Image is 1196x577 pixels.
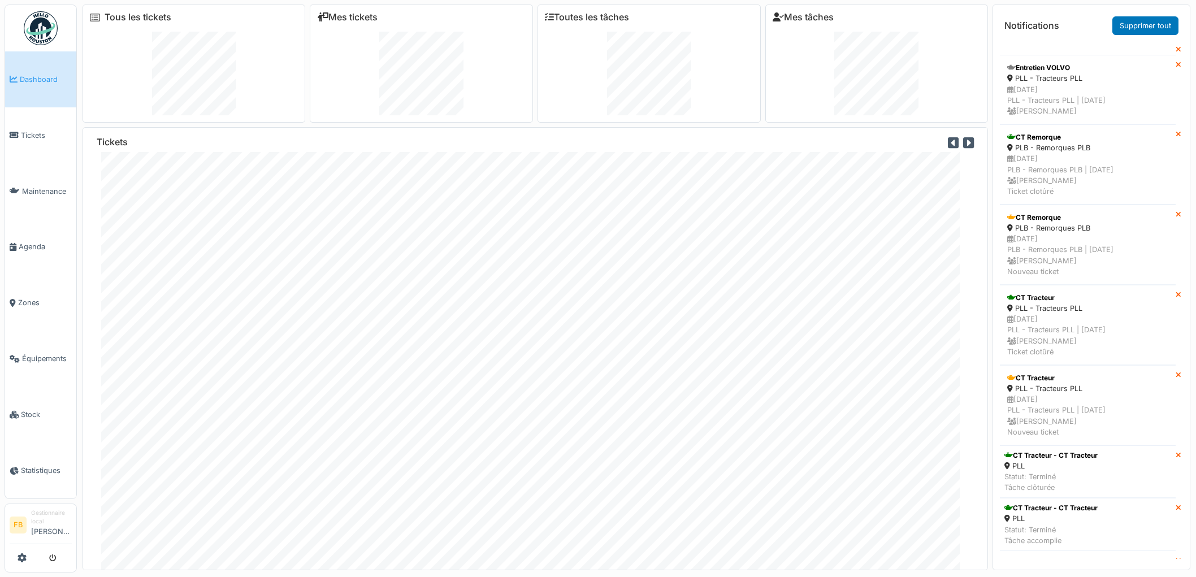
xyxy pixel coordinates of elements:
[21,409,72,420] span: Stock
[1004,461,1098,471] div: PLL
[21,130,72,141] span: Tickets
[1000,205,1176,285] a: CT Remorque PLB - Remorques PLB [DATE]PLB - Remorques PLB | [DATE] [PERSON_NAME]Nouveau ticket
[1007,394,1168,437] div: [DATE] PLL - Tracteurs PLL | [DATE] [PERSON_NAME] Nouveau ticket
[545,12,629,23] a: Toutes les tâches
[1112,16,1178,35] a: Supprimer tout
[1007,84,1168,117] div: [DATE] PLL - Tracteurs PLL | [DATE] [PERSON_NAME]
[19,241,72,252] span: Agenda
[1007,63,1168,73] div: Entretien VOLVO
[21,465,72,476] span: Statistiques
[773,12,834,23] a: Mes tâches
[5,107,76,163] a: Tickets
[317,12,378,23] a: Mes tickets
[31,509,72,541] li: [PERSON_NAME]
[1007,223,1168,233] div: PLB - Remorques PLB
[22,186,72,197] span: Maintenance
[5,275,76,331] a: Zones
[1007,373,1168,383] div: CT Tracteur
[1007,132,1168,142] div: CT Remorque
[1007,142,1168,153] div: PLB - Remorques PLB
[1007,233,1168,277] div: [DATE] PLB - Remorques PLB | [DATE] [PERSON_NAME] Nouveau ticket
[1004,471,1098,493] div: Statut: Terminé Tâche clôturée
[1007,293,1168,303] div: CT Tracteur
[1007,314,1168,357] div: [DATE] PLL - Tracteurs PLL | [DATE] [PERSON_NAME] Ticket clotûré
[1000,445,1176,498] a: CT Tracteur - CT Tracteur PLL Statut: TerminéTâche clôturée
[24,11,58,45] img: Badge_color-CXgf-gQk.svg
[1004,450,1098,461] div: CT Tracteur - CT Tracteur
[10,509,72,544] a: FB Gestionnaire local[PERSON_NAME]
[10,517,27,533] li: FB
[1000,55,1176,124] a: Entretien VOLVO PLL - Tracteurs PLL [DATE]PLL - Tracteurs PLL | [DATE] [PERSON_NAME]
[97,137,128,147] h6: Tickets
[1007,153,1168,197] div: [DATE] PLB - Remorques PLB | [DATE] [PERSON_NAME] Ticket clotûré
[1004,524,1098,546] div: Statut: Terminé Tâche accomplie
[1000,365,1176,445] a: CT Tracteur PLL - Tracteurs PLL [DATE]PLL - Tracteurs PLL | [DATE] [PERSON_NAME]Nouveau ticket
[1000,498,1176,551] a: CT Tracteur - CT Tracteur PLL Statut: TerminéTâche accomplie
[5,163,76,219] a: Maintenance
[31,509,72,526] div: Gestionnaire local
[1004,503,1098,513] div: CT Tracteur - CT Tracteur
[1004,20,1059,31] h6: Notifications
[1007,383,1168,394] div: PLL - Tracteurs PLL
[20,74,72,85] span: Dashboard
[22,353,72,364] span: Équipements
[5,51,76,107] a: Dashboard
[105,12,171,23] a: Tous les tickets
[1007,303,1168,314] div: PLL - Tracteurs PLL
[1004,513,1098,524] div: PLL
[18,297,72,308] span: Zones
[5,331,76,387] a: Équipements
[1007,212,1168,223] div: CT Remorque
[5,442,76,498] a: Statistiques
[1000,285,1176,365] a: CT Tracteur PLL - Tracteurs PLL [DATE]PLL - Tracteurs PLL | [DATE] [PERSON_NAME]Ticket clotûré
[5,387,76,442] a: Stock
[1000,124,1176,205] a: CT Remorque PLB - Remorques PLB [DATE]PLB - Remorques PLB | [DATE] [PERSON_NAME]Ticket clotûré
[1007,73,1168,84] div: PLL - Tracteurs PLL
[5,219,76,275] a: Agenda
